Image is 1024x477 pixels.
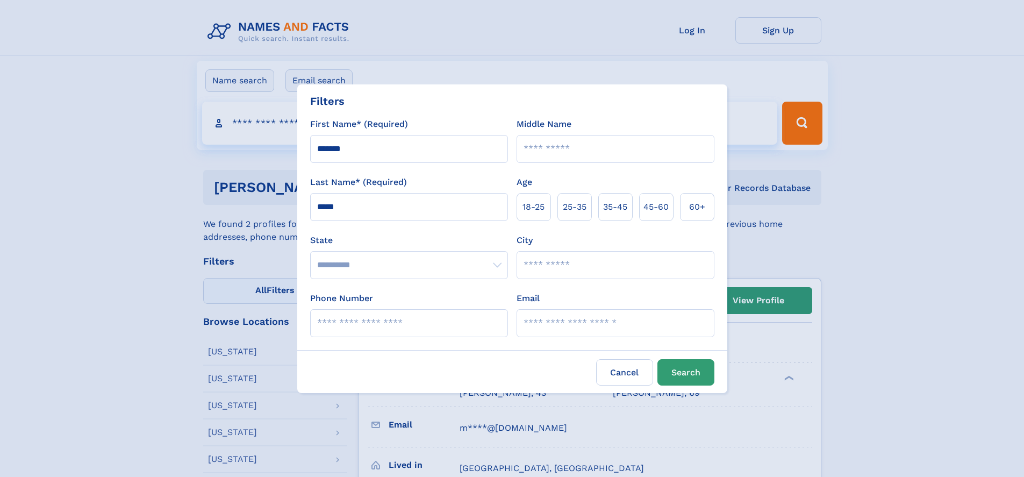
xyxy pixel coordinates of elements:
[522,201,545,213] span: 18‑25
[517,176,532,189] label: Age
[517,234,533,247] label: City
[643,201,669,213] span: 45‑60
[310,176,407,189] label: Last Name* (Required)
[563,201,586,213] span: 25‑35
[310,234,508,247] label: State
[517,292,540,305] label: Email
[689,201,705,213] span: 60+
[517,118,571,131] label: Middle Name
[310,118,408,131] label: First Name* (Required)
[310,292,373,305] label: Phone Number
[603,201,627,213] span: 35‑45
[310,93,345,109] div: Filters
[596,359,653,386] label: Cancel
[657,359,714,386] button: Search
